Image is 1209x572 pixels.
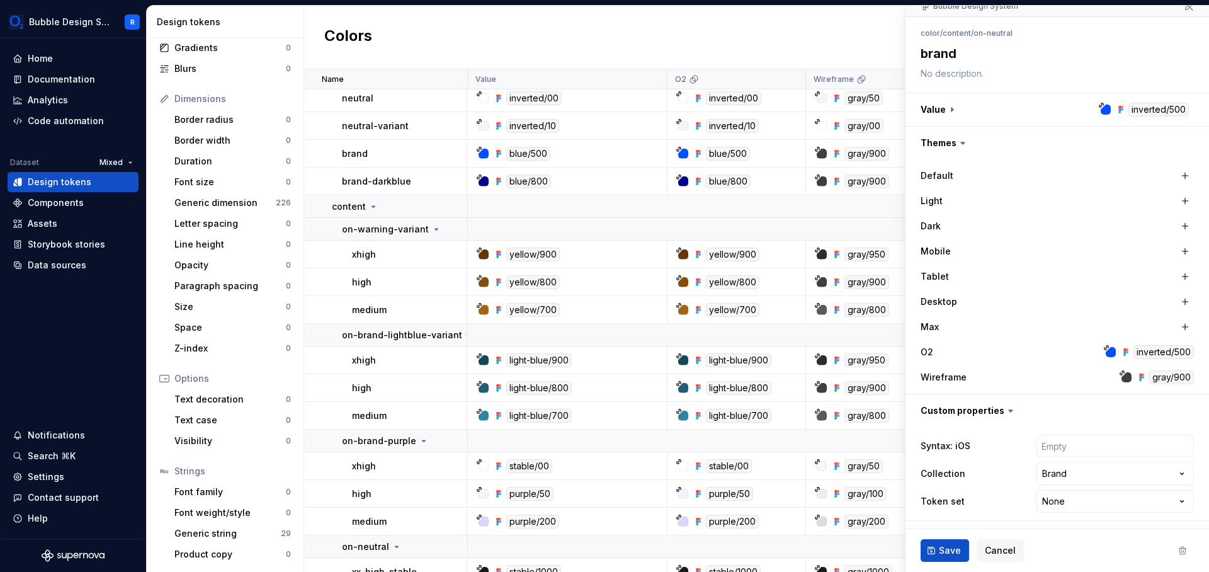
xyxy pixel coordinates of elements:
[342,329,462,341] p: on-brand-lightblue-variant
[352,382,372,394] p: high
[28,197,84,209] div: Components
[844,91,883,105] div: gray/50
[286,436,291,446] div: 0
[985,544,1016,557] span: Cancel
[28,259,86,272] div: Data sources
[844,119,883,133] div: gray/00
[1036,435,1194,457] input: Empty
[921,371,967,384] label: Wireframe
[921,440,970,452] label: Syntax: iOS
[174,527,281,540] div: Generic string
[169,523,296,544] a: Generic string29
[42,549,105,562] svg: Supernova Logo
[706,353,771,367] div: light-blue/900
[973,28,1013,38] li: on-neutral
[174,393,286,406] div: Text decoration
[506,487,553,501] div: purple/50
[174,486,286,498] div: Font family
[174,93,291,105] div: Dimensions
[706,459,752,473] div: stable/00
[169,234,296,255] a: Line height0
[977,539,1024,562] button: Cancel
[921,245,951,258] label: Mobile
[174,42,286,54] div: Gradients
[174,548,286,561] div: Product copy
[8,467,139,487] a: Settings
[169,193,296,213] a: Generic dimension226
[174,342,286,355] div: Z-index
[99,157,123,168] span: Mixed
[157,16,298,28] div: Design tokens
[174,372,291,385] div: Options
[174,155,286,168] div: Duration
[706,275,759,289] div: yellow/800
[506,275,560,289] div: yellow/800
[921,495,965,508] label: Token set
[169,214,296,234] a: Letter spacing0
[174,238,286,251] div: Line height
[324,26,372,49] h2: Colors
[844,459,883,473] div: gray/50
[921,169,953,182] label: Default
[706,248,759,261] div: yellow/900
[286,135,291,146] div: 0
[169,297,296,317] a: Size0
[506,119,559,133] div: inverted/10
[174,113,286,126] div: Border radius
[342,175,411,188] p: brand-darkblue
[322,74,344,84] p: Name
[8,69,139,89] a: Documentation
[286,487,291,497] div: 0
[706,381,771,395] div: light-blue/800
[28,429,85,442] div: Notifications
[28,176,91,188] div: Design tokens
[286,343,291,353] div: 0
[921,346,933,358] label: O2
[706,119,759,133] div: inverted/10
[281,529,291,539] div: 29
[921,295,957,308] label: Desktop
[342,541,389,553] p: on-neutral
[286,64,291,74] div: 0
[28,491,99,504] div: Contact support
[342,120,409,132] p: neutral-variant
[169,482,296,502] a: Font family0
[921,270,949,283] label: Tablet
[8,488,139,508] button: Contact support
[921,220,941,232] label: Dark
[921,28,940,38] li: color
[94,154,139,171] button: Mixed
[1149,370,1194,384] div: gray/900
[844,515,888,529] div: gray/200
[506,248,560,261] div: yellow/900
[506,147,550,161] div: blue/500
[506,174,551,188] div: blue/800
[918,42,1191,65] textarea: brand
[169,544,296,564] a: Product copy0
[286,281,291,291] div: 0
[506,381,572,395] div: light-blue/800
[174,197,276,209] div: Generic dimension
[8,193,139,213] a: Components
[286,415,291,425] div: 0
[675,74,686,84] p: O2
[154,38,296,58] a: Gradients0
[844,409,889,423] div: gray/800
[706,174,751,188] div: blue/800
[921,195,943,207] label: Light
[844,353,888,367] div: gray/950
[844,303,889,317] div: gray/800
[29,16,110,28] div: Bubble Design System
[169,276,296,296] a: Paragraph spacing0
[3,8,144,35] button: Bubble Design SystemR
[352,515,387,528] p: medium
[940,28,943,38] li: /
[8,255,139,275] a: Data sources
[8,425,139,445] button: Notifications
[286,508,291,518] div: 0
[169,110,296,130] a: Border radius0
[28,52,53,65] div: Home
[286,156,291,166] div: 0
[10,157,39,168] div: Dataset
